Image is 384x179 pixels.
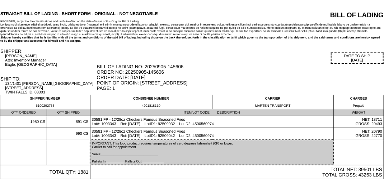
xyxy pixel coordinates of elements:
div: BILL OF LADING NO: 20250905-145606 ORDER NO: 20250905-145606 ORDER DATE: [DATE] POINT OF ORIGIN: ... [97,64,384,91]
td: QTY SHIPPED [47,109,90,116]
td: ITEM/LOT CODE DESCRIPTION [90,109,334,116]
td: CONSIGNEE NUMBER [90,95,212,109]
div: [PERSON_NAME] Attn: Inventory Manager Eagle, [GEOGRAPHIC_DATA] [5,54,96,67]
td: 990 CS [47,128,90,140]
td: NET: 20790 GROSS: 22770 [334,128,384,140]
td: 1980 CS [0,116,47,128]
div: Shipper hereby certifies that he is familiar with all the terms and conditions of the said bill o... [0,36,384,42]
td: NET: 18711 GROSS: 20493 [334,116,384,128]
td: 891 CS [47,116,90,128]
td: CHARGES [334,95,384,109]
div: 134/1401 [PERSON_NAME][GEOGRAPHIC_DATA] [STREET_ADDRESS] TWIN FALLS ID, 83303 [5,82,96,95]
div: SHIP TO: [0,76,96,82]
td: CARRIER [212,95,334,109]
td: WEIGHT [334,109,384,116]
div: Prepaid [335,104,382,107]
td: IMPORTANT: This food product requires temperatures of zero degrees fahrenheit (0F) or lower. Carr... [90,140,334,165]
td: 30581 FP - 12/28oz Checkers Famous Seasoned Fries Lot#: 1003343 Rct: [DATE] LotID1: 92509042 LotI... [90,128,334,140]
td: 30581 FP - 12/28oz Checkers Famous Seasoned Fries Lot#: 1003343 Rct: [DATE] LotID1: 92509032 LotI... [90,116,334,128]
div: DATE TO SHIP [DATE] [331,52,384,64]
div: MARTEN TRANSPORT [214,104,332,107]
div: BILL OF LADING [277,11,384,19]
div: SHIPPER: [0,49,96,54]
td: SHIPPER NUMBER [0,95,90,109]
td: QTY ORDERED [0,109,47,116]
div: 4201818110 [92,104,211,107]
div: 6100292765 [2,104,89,107]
